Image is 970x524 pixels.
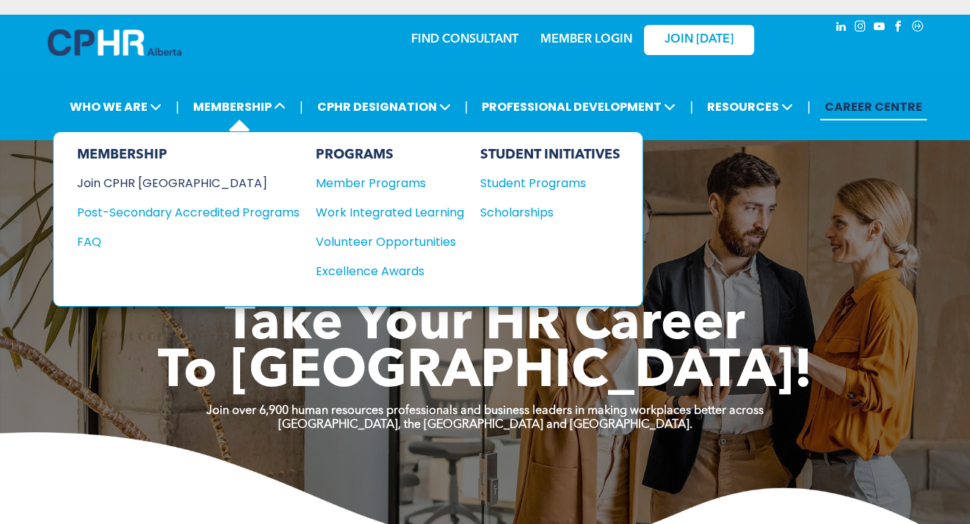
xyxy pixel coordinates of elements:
[690,92,693,122] li: |
[703,93,797,120] span: RESOURCES
[316,203,464,222] a: Work Integrated Learning
[644,25,754,55] a: JOIN [DATE]
[206,405,764,417] strong: Join over 6,900 human resources professionals and business leaders in making workplaces better ac...
[833,18,850,38] a: linkedin
[480,203,607,222] div: Scholarships
[316,174,449,192] div: Member Programs
[316,233,449,251] div: Volunteer Opportunities
[65,93,166,120] span: WHO WE ARE
[480,174,607,192] div: Student Programs
[316,203,449,222] div: Work Integrated Learning
[411,34,518,46] a: FIND CONSULTANT
[77,203,278,222] div: Post-Secondary Accredited Programs
[278,419,692,431] strong: [GEOGRAPHIC_DATA], the [GEOGRAPHIC_DATA] and [GEOGRAPHIC_DATA].
[465,92,468,122] li: |
[77,174,300,192] a: Join CPHR [GEOGRAPHIC_DATA]
[77,233,278,251] div: FAQ
[540,34,632,46] a: MEMBER LOGIN
[316,174,464,192] a: Member Programs
[665,33,734,47] span: JOIN [DATE]
[77,174,278,192] div: Join CPHR [GEOGRAPHIC_DATA]
[158,346,813,399] span: To [GEOGRAPHIC_DATA]!
[891,18,907,38] a: facebook
[480,174,620,192] a: Student Programs
[820,93,927,120] a: CAREER CENTRE
[480,147,620,163] div: STUDENT INITIATIVES
[872,18,888,38] a: youtube
[77,203,300,222] a: Post-Secondary Accredited Programs
[480,203,620,222] a: Scholarships
[313,93,455,120] span: CPHR DESIGNATION
[225,299,745,352] span: Take Your HR Career
[477,93,680,120] span: PROFESSIONAL DEVELOPMENT
[300,92,303,122] li: |
[48,29,181,56] img: A blue and white logo for cp alberta
[910,18,926,38] a: Social network
[853,18,869,38] a: instagram
[807,92,811,122] li: |
[77,233,300,251] a: FAQ
[175,92,179,122] li: |
[77,147,300,163] div: MEMBERSHIP
[316,262,464,280] a: Excellence Awards
[316,147,464,163] div: PROGRAMS
[316,233,464,251] a: Volunteer Opportunities
[316,262,449,280] div: Excellence Awards
[189,93,290,120] span: MEMBERSHIP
